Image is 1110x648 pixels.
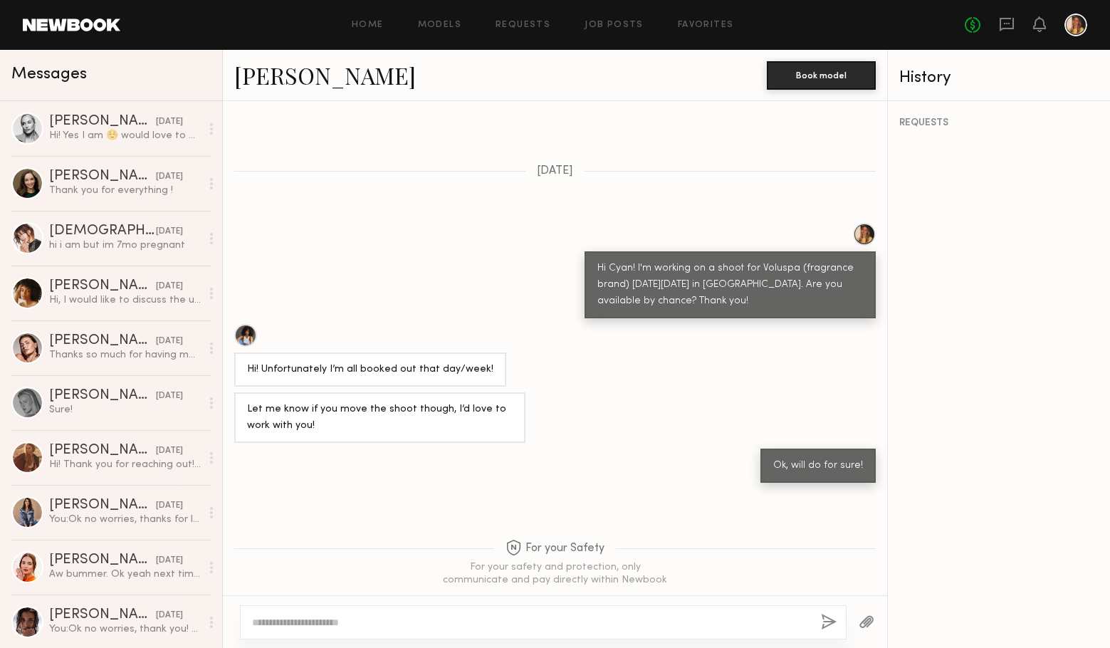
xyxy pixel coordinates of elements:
[678,21,734,30] a: Favorites
[49,498,156,513] div: [PERSON_NAME]
[49,458,201,471] div: Hi! Thank you for reaching out! I believe I am available, however I am on hold for one thing with...
[773,458,863,474] div: Ok, will do for sure!
[49,622,201,636] div: You: Ok no worries, thank you! Will take a look and keep you posted on the next one :)
[49,239,201,252] div: hi i am but im 7mo pregnant
[49,293,201,307] div: Hi, I would like to discuss the usage of images in Target. Please give me a call at [PHONE_NUMBER...
[441,561,669,587] div: For your safety and protection, only communicate and pay directly within Newbook
[418,21,461,30] a: Models
[156,390,183,403] div: [DATE]
[49,129,201,142] div: Hi! Yes I am ☺️ would love to work together!
[156,609,183,622] div: [DATE]
[585,21,644,30] a: Job Posts
[49,348,201,362] div: Thanks so much for having me!! :) Address: [PERSON_NAME] [STREET_ADDRESS][PERSON_NAME]
[49,608,156,622] div: [PERSON_NAME]
[156,280,183,293] div: [DATE]
[49,389,156,403] div: [PERSON_NAME]
[899,70,1099,86] div: History
[597,261,863,310] div: Hi Cyan! I'm working on a shoot for Voluspa (fragrance brand) [DATE][DATE] in [GEOGRAPHIC_DATA]. ...
[247,402,513,434] div: Let me know if you move the shoot though, I’d love to work with you!
[49,334,156,348] div: [PERSON_NAME]
[899,118,1099,128] div: REQUESTS
[49,444,156,458] div: [PERSON_NAME]
[156,170,183,184] div: [DATE]
[352,21,384,30] a: Home
[49,184,201,197] div: Thank you for everything !
[156,115,183,129] div: [DATE]
[156,554,183,568] div: [DATE]
[496,21,550,30] a: Requests
[156,335,183,348] div: [DATE]
[11,66,87,83] span: Messages
[49,553,156,568] div: [PERSON_NAME]
[49,513,201,526] div: You: Ok no worries, thanks for letting me know! Next time :)
[49,169,156,184] div: [PERSON_NAME]
[537,165,573,177] span: [DATE]
[49,224,156,239] div: [DEMOGRAPHIC_DATA][PERSON_NAME]
[767,68,876,80] a: Book model
[49,403,201,417] div: Sure!
[156,225,183,239] div: [DATE]
[49,115,156,129] div: [PERSON_NAME]
[49,568,201,581] div: Aw bummer. Ok yeah next time please!
[234,60,416,90] a: [PERSON_NAME]
[506,540,604,558] span: For your Safety
[49,279,156,293] div: [PERSON_NAME]
[767,61,876,90] button: Book model
[156,499,183,513] div: [DATE]
[247,362,493,378] div: Hi! Unfortunately I’m all booked out that day/week!
[156,444,183,458] div: [DATE]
